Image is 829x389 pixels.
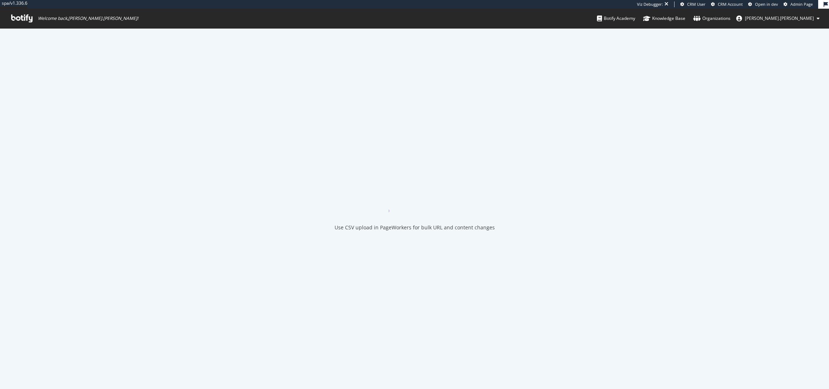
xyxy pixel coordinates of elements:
span: CRM Account [718,1,743,7]
a: Admin Page [784,1,813,7]
a: Botify Academy [597,9,635,28]
div: Knowledge Base [643,15,685,22]
span: Open in dev [755,1,778,7]
a: Organizations [693,9,730,28]
span: CRM User [687,1,706,7]
span: Welcome back, [PERSON_NAME].[PERSON_NAME] ! [38,16,138,21]
div: Use CSV upload in PageWorkers for bulk URL and content changes [335,224,495,231]
div: Viz Debugger: [637,1,663,7]
div: Organizations [693,15,730,22]
a: Knowledge Base [643,9,685,28]
a: Open in dev [748,1,778,7]
div: Botify Academy [597,15,635,22]
a: CRM Account [711,1,743,7]
a: CRM User [680,1,706,7]
div: animation [389,186,441,212]
span: Admin Page [790,1,813,7]
button: [PERSON_NAME].[PERSON_NAME] [730,13,825,24]
span: ryan.flanagan [745,15,814,21]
